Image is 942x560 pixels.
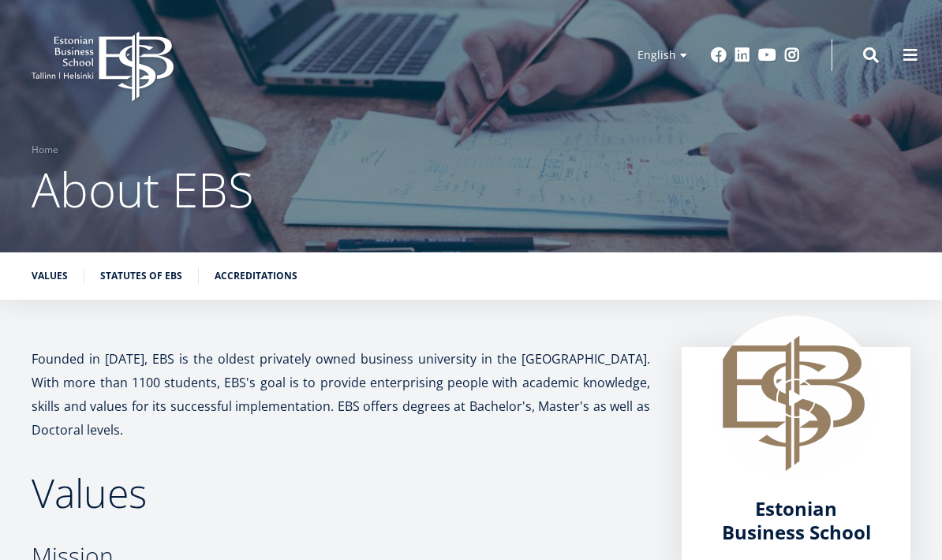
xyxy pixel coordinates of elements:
[32,157,254,222] span: About EBS
[32,142,58,158] a: Home
[32,473,650,513] h2: Values
[32,268,68,284] a: Values
[711,47,727,63] a: Facebook
[758,47,776,63] a: Youtube
[722,495,871,545] span: Estonian Business School
[100,268,182,284] a: Statutes of EBS
[784,47,800,63] a: Instagram
[713,497,879,544] a: Estonian Business School
[32,347,650,442] p: Founded in [DATE], EBS is the oldest privately owned business university in the [GEOGRAPHIC_DATA]...
[215,268,297,284] a: Accreditations
[735,47,750,63] a: Linkedin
